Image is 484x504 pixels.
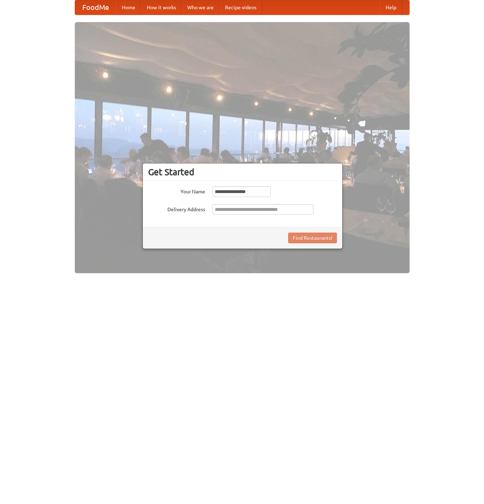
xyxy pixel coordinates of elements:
[116,0,141,15] a: Home
[182,0,219,15] a: Who we are
[75,0,116,15] a: FoodMe
[148,204,205,213] label: Delivery Address
[288,233,337,243] button: Find Restaurants!
[141,0,182,15] a: How it works
[148,186,205,195] label: Your Name
[380,0,402,15] a: Help
[219,0,262,15] a: Recipe videos
[148,167,337,177] h3: Get Started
